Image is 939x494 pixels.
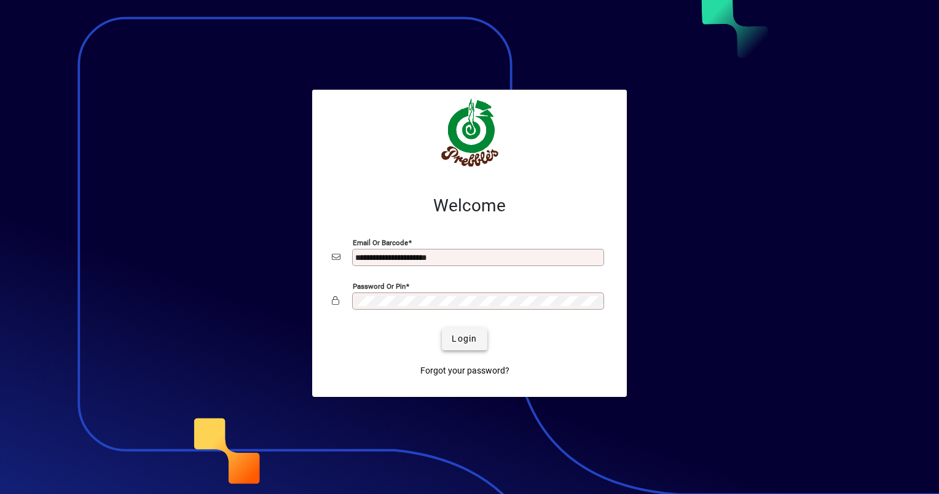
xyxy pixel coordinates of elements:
span: Login [452,332,477,345]
span: Forgot your password? [420,364,509,377]
button: Login [442,328,487,350]
mat-label: Email or Barcode [353,238,408,246]
a: Forgot your password? [415,360,514,382]
h2: Welcome [332,195,607,216]
mat-label: Password or Pin [353,281,406,290]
